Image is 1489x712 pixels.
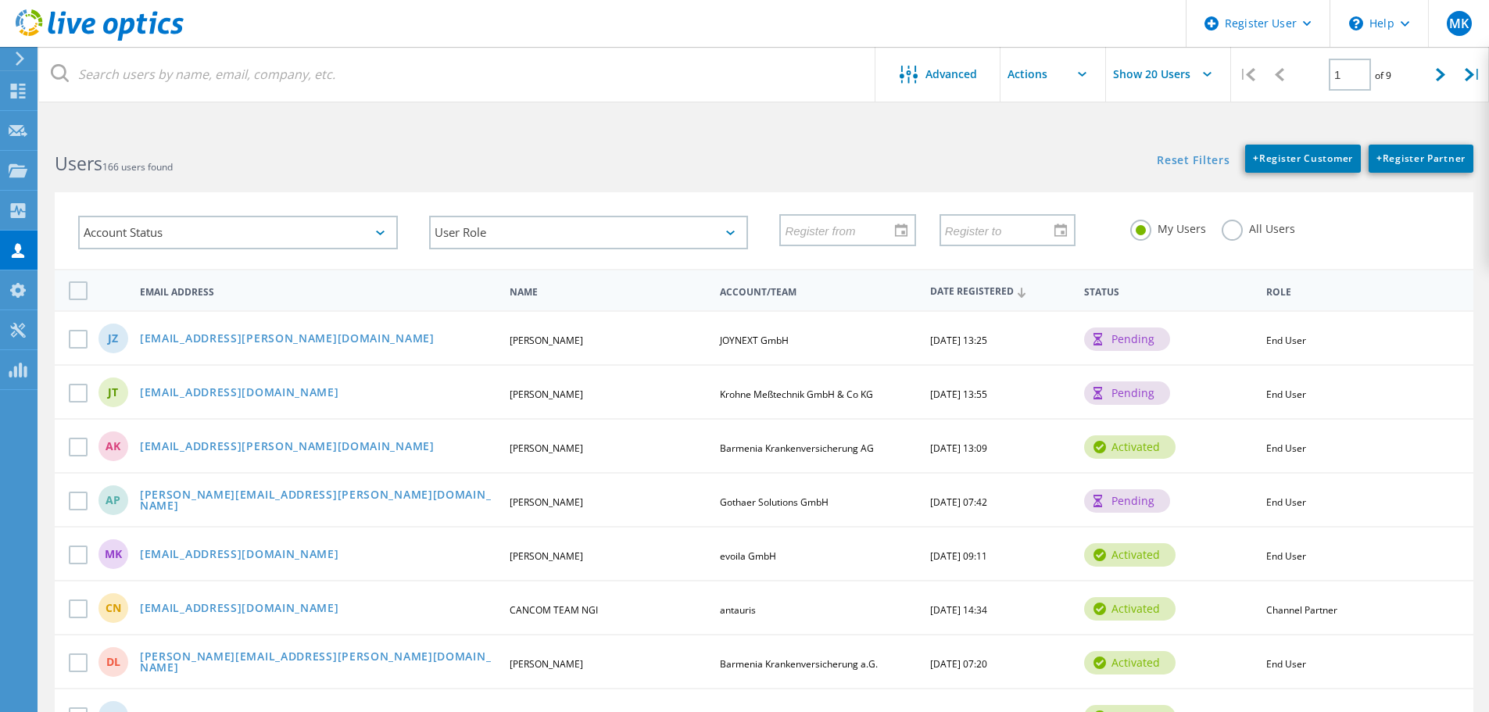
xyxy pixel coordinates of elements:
[1266,657,1306,671] span: End User
[930,388,987,401] span: [DATE] 13:55
[1457,47,1489,102] div: |
[930,496,987,509] span: [DATE] 07:42
[1266,603,1337,617] span: Channel Partner
[1084,381,1170,405] div: pending
[510,388,583,401] span: [PERSON_NAME]
[106,603,121,614] span: CN
[1253,152,1353,165] span: Register Customer
[1084,543,1176,567] div: activated
[1084,327,1170,351] div: pending
[140,549,339,562] a: [EMAIL_ADDRESS][DOMAIN_NAME]
[140,288,496,297] span: Email Address
[106,657,120,667] span: DL
[720,288,917,297] span: Account/Team
[1369,145,1473,173] a: +Register Partner
[140,651,496,675] a: [PERSON_NAME][EMAIL_ADDRESS][PERSON_NAME][DOMAIN_NAME]
[106,495,120,506] span: AP
[1130,220,1206,234] label: My Users
[930,549,987,563] span: [DATE] 09:11
[1376,152,1466,165] span: Register Partner
[1449,17,1469,30] span: MK
[39,47,876,102] input: Search users by name, email, company, etc.
[1266,549,1306,563] span: End User
[140,441,435,454] a: [EMAIL_ADDRESS][PERSON_NAME][DOMAIN_NAME]
[1375,69,1391,82] span: of 9
[720,657,878,671] span: Barmenia Krankenversicherung a.G.
[720,388,873,401] span: Krohne Meßtechnik GmbH & Co KG
[1266,334,1306,347] span: End User
[429,216,749,249] div: User Role
[140,387,339,400] a: [EMAIL_ADDRESS][DOMAIN_NAME]
[1084,651,1176,674] div: activated
[1084,435,1176,459] div: activated
[108,387,118,398] span: JT
[941,215,1063,245] input: Register to
[510,603,598,617] span: CANCOM TEAM NGI
[930,603,987,617] span: [DATE] 14:34
[720,334,789,347] span: JOYNEXT GmbH
[108,333,118,344] span: JZ
[930,287,1071,297] span: Date Registered
[16,33,184,44] a: Live Optics Dashboard
[1245,145,1361,173] a: +Register Customer
[1266,288,1449,297] span: Role
[720,549,776,563] span: evoila GmbH
[55,151,102,176] b: Users
[510,442,583,455] span: [PERSON_NAME]
[1266,442,1306,455] span: End User
[1157,155,1229,168] a: Reset Filters
[78,216,398,249] div: Account Status
[1084,288,1253,297] span: Status
[930,442,987,455] span: [DATE] 13:09
[140,333,435,346] a: [EMAIL_ADDRESS][PERSON_NAME][DOMAIN_NAME]
[1266,388,1306,401] span: End User
[930,334,987,347] span: [DATE] 13:25
[105,549,122,560] span: MK
[1253,152,1259,165] b: +
[1349,16,1363,30] svg: \n
[1231,47,1263,102] div: |
[510,496,583,509] span: [PERSON_NAME]
[102,160,173,174] span: 166 users found
[510,288,707,297] span: Name
[720,603,756,617] span: antauris
[1084,597,1176,621] div: activated
[1376,152,1383,165] b: +
[925,69,977,80] span: Advanced
[781,215,903,245] input: Register from
[720,496,829,509] span: Gothaer Solutions GmbH
[1222,220,1295,234] label: All Users
[1266,496,1306,509] span: End User
[106,441,120,452] span: AK
[720,442,874,455] span: Barmenia Krankenversicherung AG
[510,549,583,563] span: [PERSON_NAME]
[140,603,339,616] a: [EMAIL_ADDRESS][DOMAIN_NAME]
[1084,489,1170,513] div: pending
[930,657,987,671] span: [DATE] 07:20
[510,334,583,347] span: [PERSON_NAME]
[510,657,583,671] span: [PERSON_NAME]
[140,489,496,513] a: [PERSON_NAME][EMAIL_ADDRESS][PERSON_NAME][DOMAIN_NAME]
